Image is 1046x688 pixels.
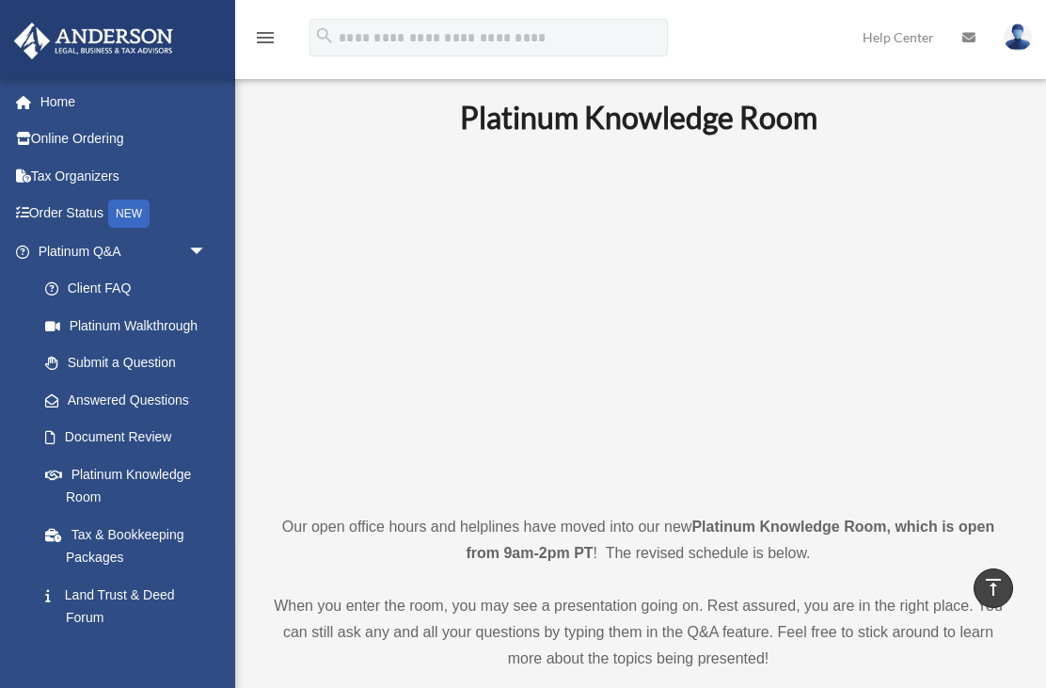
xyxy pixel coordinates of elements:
iframe: 231110_Toby_KnowledgeRoom [357,161,921,479]
a: Online Ordering [13,120,235,158]
img: Anderson Advisors Platinum Portal [8,23,179,59]
a: Document Review [26,419,235,456]
a: Client FAQ [26,270,235,308]
i: menu [254,26,277,49]
p: When you enter the room, you may see a presentation going on. Rest assured, you are in the right ... [268,593,1008,672]
a: Platinum Q&Aarrow_drop_down [13,232,235,270]
a: Land Trust & Deed Forum [26,576,235,636]
strong: Platinum Knowledge Room, which is open from 9am-2pm PT [466,519,994,561]
a: Tax Organizers [13,157,235,195]
a: menu [254,33,277,49]
a: Order StatusNEW [13,195,235,233]
i: vertical_align_top [982,576,1005,599]
i: search [314,25,335,46]
a: Home [13,83,235,120]
div: NEW [108,200,150,228]
a: Tax & Bookkeeping Packages [26,516,235,576]
a: Platinum Knowledge Room [26,456,226,516]
img: User Pic [1004,24,1032,51]
a: Submit a Question [26,344,235,382]
a: Answered Questions [26,381,235,419]
a: vertical_align_top [974,568,1013,608]
a: Platinum Walkthrough [26,307,235,344]
b: Platinum Knowledge Room [460,99,817,136]
span: arrow_drop_down [188,232,226,271]
p: Our open office hours and helplines have moved into our new ! The revised schedule is below. [268,514,1008,567]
